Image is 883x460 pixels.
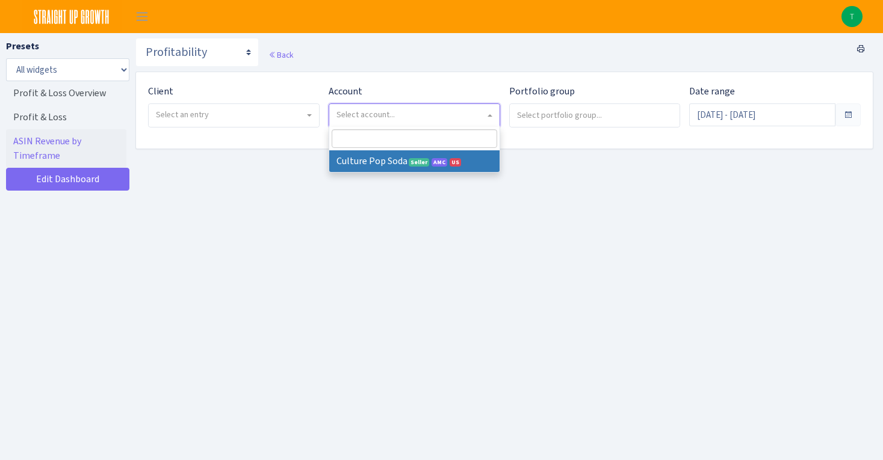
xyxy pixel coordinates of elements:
label: Presets [6,39,39,54]
a: Profit & Loss Overview [6,81,126,105]
input: Select portfolio group... [510,104,680,126]
label: Account [329,84,362,99]
label: Portfolio group [509,84,575,99]
a: Back [268,49,293,60]
img: Tom First [841,6,863,27]
label: Client [148,84,173,99]
a: ASIN Revenue by Timeframe [6,129,126,168]
span: Amazon Marketing Cloud [432,158,447,167]
span: Select account... [336,109,395,120]
button: Toggle navigation [127,7,157,26]
span: Select an entry [156,109,209,120]
label: Date range [689,84,735,99]
a: Edit Dashboard [6,168,129,191]
a: Profit & Loss [6,105,126,129]
li: Culture Pop Soda [329,150,500,172]
span: Seller [409,158,429,167]
span: US [450,158,461,167]
a: T [841,6,863,27]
